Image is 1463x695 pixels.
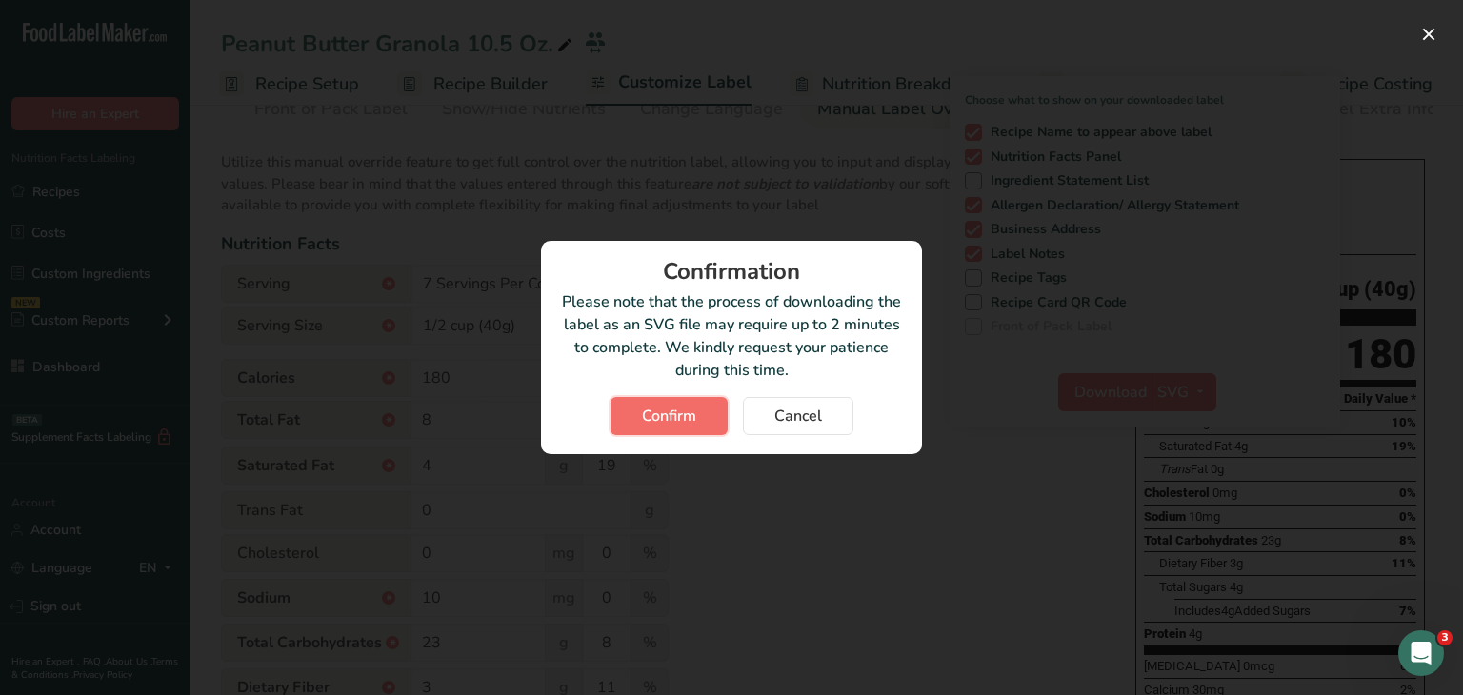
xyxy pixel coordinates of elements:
button: Cancel [743,397,853,435]
iframe: Intercom live chat [1398,630,1444,676]
button: Confirm [611,397,728,435]
span: Confirm [642,405,696,427]
div: Confirmation [560,260,903,283]
span: 3 [1437,630,1453,645]
p: Please note that the process of downloading the label as an SVG file may require up to 2 minutes ... [560,290,903,382]
span: Cancel [774,405,822,427]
